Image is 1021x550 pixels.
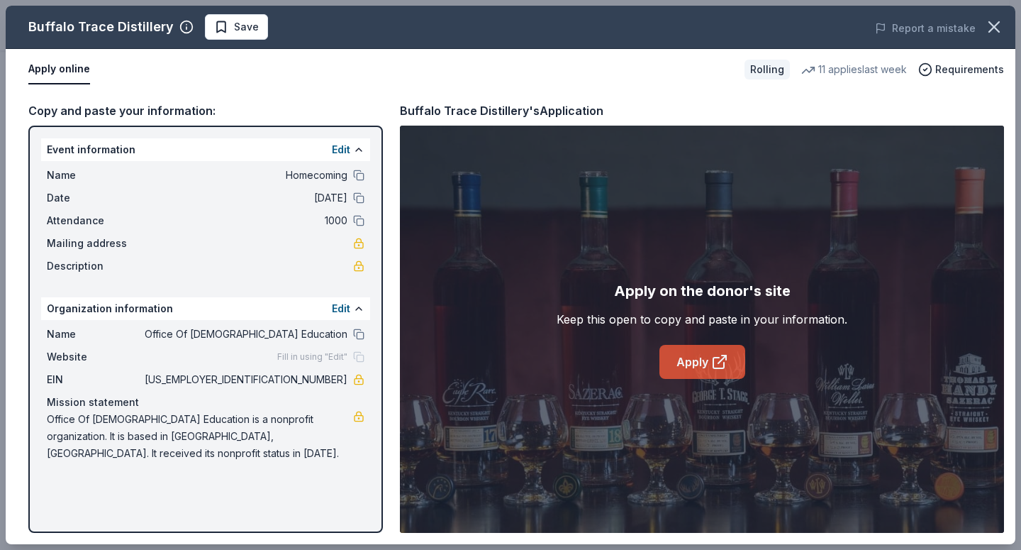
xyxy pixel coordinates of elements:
[918,61,1004,78] button: Requirements
[47,258,142,275] span: Description
[277,351,347,363] span: Fill in using "Edit"
[142,167,347,184] span: Homecoming
[41,297,370,320] div: Organization information
[47,411,353,462] span: Office Of [DEMOGRAPHIC_DATA] Education is a nonprofit organization. It is based in [GEOGRAPHIC_DA...
[47,212,142,229] span: Attendance
[41,138,370,161] div: Event information
[28,55,90,84] button: Apply online
[205,14,268,40] button: Save
[47,189,142,207] span: Date
[142,326,347,343] span: Office Of [DEMOGRAPHIC_DATA] Education
[47,348,142,365] span: Website
[47,394,364,411] div: Mission statement
[142,189,347,207] span: [DATE]
[332,300,350,317] button: Edit
[142,212,347,229] span: 1000
[332,141,350,158] button: Edit
[28,16,174,38] div: Buffalo Trace Distillery
[875,20,976,37] button: Report a mistake
[400,101,603,120] div: Buffalo Trace Distillery's Application
[614,280,791,302] div: Apply on the donor's site
[744,60,790,79] div: Rolling
[47,167,142,184] span: Name
[47,371,142,388] span: EIN
[47,235,142,252] span: Mailing address
[47,326,142,343] span: Name
[659,345,745,379] a: Apply
[801,61,907,78] div: 11 applies last week
[142,371,347,388] span: [US_EMPLOYER_IDENTIFICATION_NUMBER]
[935,61,1004,78] span: Requirements
[28,101,383,120] div: Copy and paste your information:
[557,311,847,328] div: Keep this open to copy and paste in your information.
[234,18,259,35] span: Save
